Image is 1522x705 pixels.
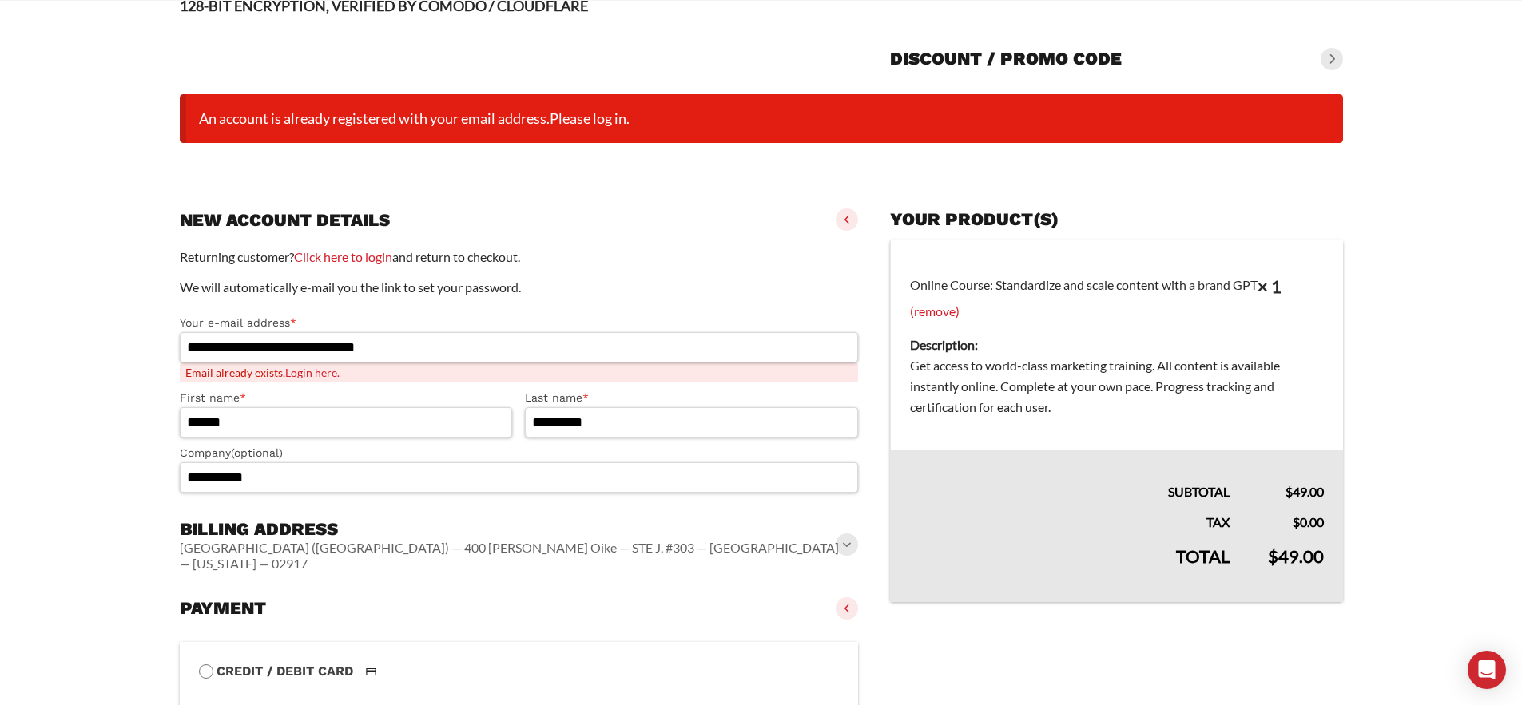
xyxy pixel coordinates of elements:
[199,661,840,682] label: Credit / Debit Card
[910,303,960,319] a: (remove)
[1268,545,1278,567] span: $
[180,540,840,572] vaadin-horizontal-layout: [GEOGRAPHIC_DATA] ([GEOGRAPHIC_DATA]) — 400 [PERSON_NAME] Oike — STE J, #303 — [GEOGRAPHIC_DATA] ...
[180,314,859,332] label: Your e-mail address
[294,249,392,264] a: Click here to login
[525,389,858,407] label: Last name
[1258,275,1282,297] strong: × 1
[180,518,840,541] h3: Billing address
[180,597,266,620] h3: Payment
[180,247,859,267] p: Returning customer? and return to checkout.
[910,335,1323,355] dt: Description:
[891,450,1249,502] th: Subtotal
[1468,651,1506,689] div: Open Intercom Messenger
[285,366,340,379] a: Login here.
[231,446,283,459] span: (optional)
[180,277,859,298] p: We will automatically e-mail you the link to set your password.
[891,533,1249,603] th: Total
[180,209,390,232] h3: New account details
[356,662,386,681] img: Credit / Debit Card
[180,444,859,462] label: Company
[1293,514,1324,529] bdi: 0.00
[891,502,1249,533] th: Tax
[180,94,1343,143] li: An account is already registered with your email address.
[1286,484,1324,499] bdi: 49.00
[550,109,630,127] a: Please log in.
[199,664,213,679] input: Credit / Debit CardCredit / Debit Card
[180,362,859,382] span: Email already exists.
[890,48,1122,70] h3: Discount / promo code
[180,389,513,407] label: First name
[1268,545,1324,567] bdi: 49.00
[891,240,1343,450] td: Online Course: Standardize and scale content with a brand GPT
[910,355,1323,418] dd: Get access to world-class marketing training. All content is available instantly online. Complete...
[1286,484,1293,499] span: $
[1293,514,1300,529] span: $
